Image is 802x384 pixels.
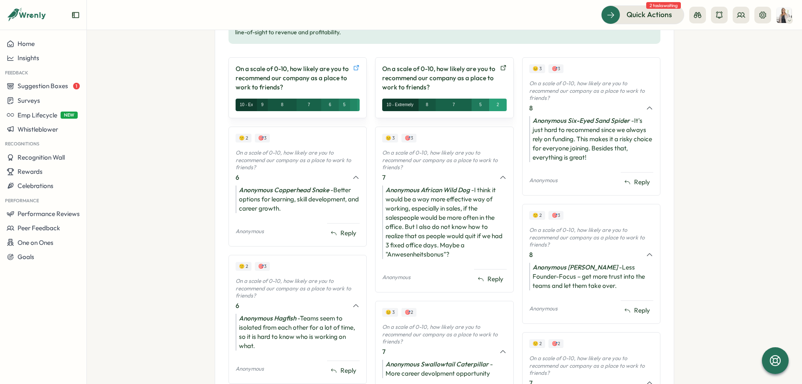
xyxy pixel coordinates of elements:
span: Reply [634,306,650,315]
div: 7 [382,347,494,356]
div: 2 [497,102,499,108]
p: On a scale of 0-10, how likely are you to recommend our company as a place to work to friends? [529,80,653,102]
span: Whistleblower [18,125,58,133]
div: 7 [453,102,455,108]
button: Reply [327,364,360,377]
div: - It's just hard to recommend since we always rely on funding. This makes it a risky choice for e... [529,116,653,162]
div: 6 [236,301,347,310]
div: 10 - Extremely likely [386,102,414,108]
div: 8 [426,102,429,108]
div: 5 [343,102,345,108]
div: - Teams seem to isolated from each other for a lot of time, so it is hard to know who is working ... [236,314,360,351]
span: Peer Feedback [18,224,60,232]
p: On a scale of 0-10, how likely are you to recommend our company as a place to work to friends? [236,149,360,171]
a: Open survey in new tab [353,64,360,92]
div: - I think it would be a way more effective way of working, especially in sales, if the salespeopl... [382,186,506,259]
span: Quick Actions [627,9,672,20]
div: Sentiment Score [529,339,545,348]
button: Reply [474,273,507,285]
span: Emp Lifecycle [18,111,57,119]
div: Upvotes [401,134,416,142]
span: Celebrations [18,182,53,190]
p: On a scale of 0-10, how likely are you to recommend our company as a place to work to friends? [529,355,653,377]
div: - Less Founder-Focus – get more trust into the teams and let them take over. [529,263,653,290]
div: 7 [308,102,310,108]
i: Anonymous African Wild Dog [386,186,470,194]
button: Reply [621,304,653,317]
span: Reply [634,178,650,187]
div: - More career devolpment opportunity [382,360,506,378]
span: 2 tasks waiting [646,2,681,9]
p: On a scale of 0-10, how likely are you to recommend our company as a place to work to friends? [382,323,506,346]
div: 8 [529,250,641,259]
span: Home [18,40,35,48]
div: Upvotes [255,262,270,271]
img: denise.wimmer [776,7,792,23]
i: Anonymous Hagfish [239,314,296,322]
div: - Better options for learning, skill development, and career growth. [236,186,360,213]
p: On a scale of 0-10, how likely are you to recommend our company as a place to work to friends? [236,64,350,92]
span: Reply [340,366,356,375]
div: Sentiment Score [236,262,251,271]
span: One on Ones [18,239,53,247]
span: Suggestion Boxes [18,82,68,90]
p: Anonymous [236,228,264,235]
button: Reply [327,227,360,239]
i: Anonymous Swallowtail Caterpillar [386,360,489,368]
p: On a scale of 0-10, how likely are you to recommend our company as a place to work to friends? [529,226,653,249]
i: Anonymous Six-Eyed Sand Spider [533,117,630,125]
span: 1 [73,83,80,89]
div: Sentiment Score [382,134,398,142]
div: Sentiment Score [236,134,251,142]
span: Reply [487,275,503,284]
p: Anonymous [529,177,558,184]
div: 5 [479,102,482,108]
p: On a scale of 0-10, how likely are you to recommend our company as a place to work to friends? [382,149,506,171]
span: NEW [61,112,78,119]
div: Upvotes [548,211,563,220]
div: Sentiment Score [529,211,545,220]
span: Rewards [18,168,43,175]
span: Insights [18,54,39,62]
p: On a scale of 0-10, how likely are you to recommend our company as a place to work to friends? [236,277,360,300]
div: 9 [261,102,264,108]
div: 6 [329,102,331,108]
p: Anonymous [236,365,264,373]
span: Performance Reviews [18,210,80,218]
div: Upvotes [255,134,270,142]
span: Goals [18,253,34,261]
div: Upvotes [548,339,563,348]
div: 8 [281,102,284,108]
div: Sentiment Score [529,64,545,73]
p: Anonymous [529,305,558,313]
div: Sentiment Score [382,308,398,317]
div: 7 [382,173,494,182]
div: 6 [236,173,347,182]
span: Reply [340,229,356,238]
span: Recognition Wall [18,153,65,161]
i: Anonymous Copperhead Snake [239,186,329,194]
p: On a scale of 0-10, how likely are you to recommend our company as a place to work to friends? [382,64,496,92]
i: Anonymous [PERSON_NAME] [533,263,618,271]
a: Open survey in new tab [500,64,507,92]
div: Upvotes [401,308,416,317]
div: 8 [529,104,641,113]
div: 10 - Extremely likely [240,102,253,108]
p: Anonymous [382,274,411,281]
span: Surveys [18,97,40,104]
div: Upvotes [548,64,563,73]
button: Quick Actions [601,5,684,24]
button: Reply [621,176,653,188]
button: Expand sidebar [71,11,80,19]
